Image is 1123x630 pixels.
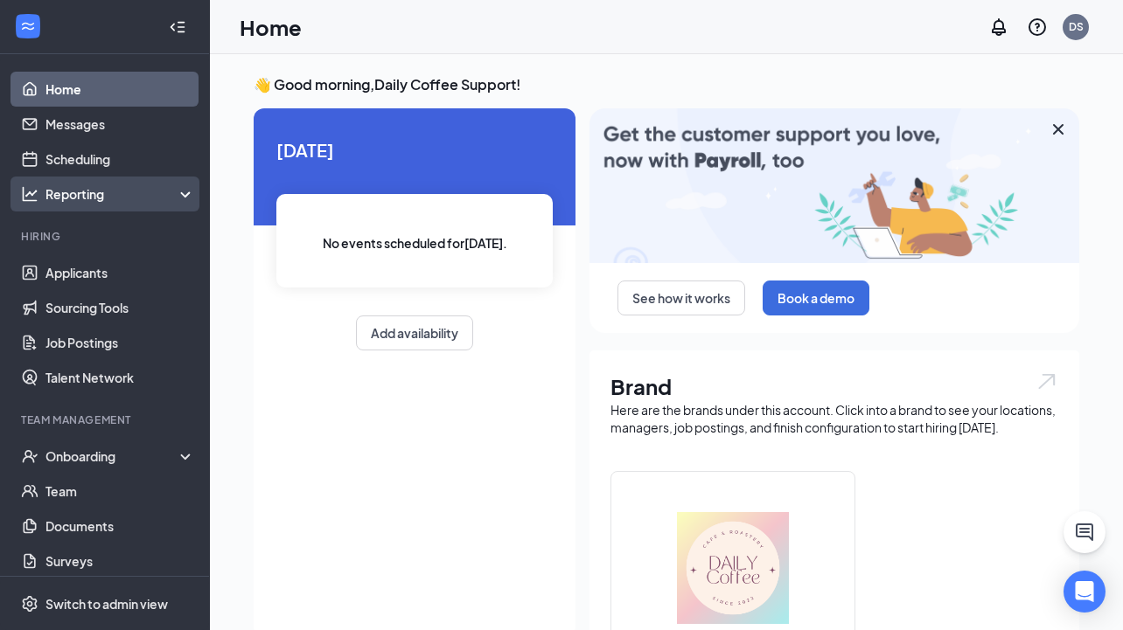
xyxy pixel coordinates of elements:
[589,108,1079,263] img: payroll-large.gif
[617,280,745,315] button: See how it works
[21,595,38,613] svg: Settings
[45,509,195,543] a: Documents
[45,290,195,325] a: Sourcing Tools
[169,18,186,36] svg: Collapse
[45,325,195,360] a: Job Postings
[610,371,1058,401] h1: Brand
[45,255,195,290] a: Applicants
[45,360,195,395] a: Talent Network
[1064,571,1106,613] div: Open Intercom Messenger
[1069,19,1084,34] div: DS
[1048,119,1069,140] svg: Cross
[763,280,869,315] button: Book a demo
[45,142,195,177] a: Scheduling
[45,107,195,142] a: Messages
[276,136,553,163] span: [DATE]
[21,412,192,427] div: Team Management
[45,72,195,107] a: Home
[45,185,196,203] div: Reporting
[254,75,1079,94] h3: 👋 Good morning, Daily Coffee Support !
[677,512,789,624] img: Daily Coffee
[610,401,1058,436] div: Here are the brands under this account. Click into a brand to see your locations, managers, job p...
[21,229,192,244] div: Hiring
[21,447,38,465] svg: UserCheck
[19,17,37,35] svg: WorkstreamLogo
[988,17,1009,38] svg: Notifications
[21,185,38,203] svg: Analysis
[1027,17,1048,38] svg: QuestionInfo
[1064,511,1106,553] button: ChatActive
[240,12,302,42] h1: Home
[45,447,180,465] div: Onboarding
[1074,522,1095,543] svg: ChatActive
[45,543,195,578] a: Surveys
[45,474,195,509] a: Team
[1036,371,1058,391] img: open.6027fd2a22e1237b5b06.svg
[356,315,473,350] button: Add availability
[323,233,507,253] span: No events scheduled for [DATE] .
[45,595,168,613] div: Switch to admin view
